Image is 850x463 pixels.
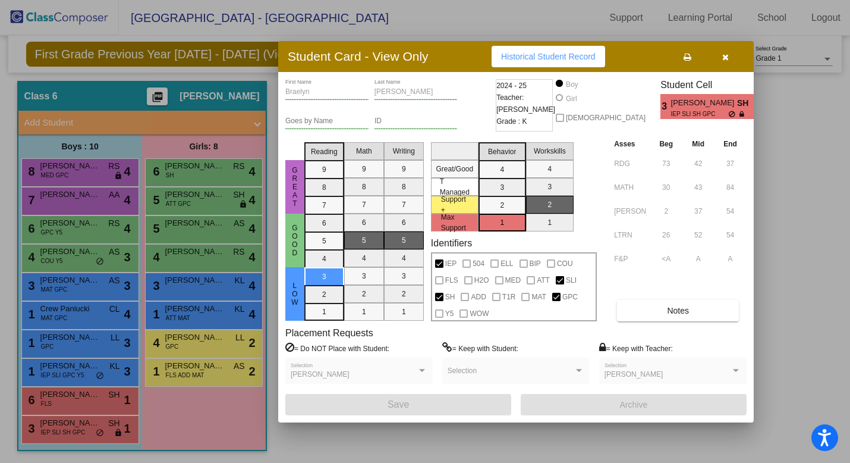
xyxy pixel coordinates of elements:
input: assessment [614,155,647,173]
span: Historical Student Record [501,52,596,61]
span: Grade : K [496,115,527,127]
span: BIP [530,256,541,271]
span: Teacher: [PERSON_NAME] [496,92,555,115]
span: SH [737,97,754,110]
span: Low [289,281,300,306]
span: SLI [566,273,577,287]
span: [PERSON_NAME] [605,370,663,378]
h3: Student Card - View Only [288,49,429,64]
th: Asses [611,137,650,151]
button: Archive [521,394,747,415]
input: assessment [614,226,647,244]
label: = Keep with Student: [442,342,518,354]
span: GPC [562,290,578,304]
input: goes by name [285,117,369,126]
input: assessment [614,202,647,220]
span: Archive [620,400,648,409]
input: assessment [614,250,647,268]
span: Save [388,399,409,409]
button: Save [285,394,511,415]
span: [PERSON_NAME] [671,97,737,110]
span: 504 [473,256,484,271]
span: SH [445,290,455,304]
span: FLS [445,273,458,287]
span: 1 [754,99,764,114]
label: = Keep with Teacher: [599,342,673,354]
th: End [714,137,747,151]
span: 3 [660,99,670,114]
button: Notes [617,300,739,321]
span: H2O [474,273,489,287]
div: Girl [565,93,577,104]
th: Beg [650,137,682,151]
span: Notes [667,306,689,315]
label: = Do NOT Place with Student: [285,342,389,354]
span: COU [557,256,573,271]
span: [PERSON_NAME] [291,370,350,378]
span: WOW [470,306,489,321]
span: 2024 - 25 [496,80,527,92]
span: IEP SLI SH GPC [671,110,729,118]
div: Boy [565,79,578,90]
span: T1R [502,290,516,304]
h3: Student Cell [660,79,764,90]
input: assessment [614,179,647,196]
button: Historical Student Record [492,46,605,67]
span: [DEMOGRAPHIC_DATA] [566,111,646,125]
span: MED [505,273,521,287]
span: MAT [531,290,546,304]
th: Mid [682,137,714,151]
span: ADD [471,290,486,304]
label: Placement Requests [285,327,373,339]
label: Identifiers [431,237,472,249]
span: Good [289,224,300,257]
span: Great [289,166,300,208]
span: ATT [537,273,550,287]
span: ELL [500,256,513,271]
span: IEP [445,256,457,271]
span: Y5 [445,306,454,321]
